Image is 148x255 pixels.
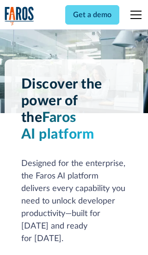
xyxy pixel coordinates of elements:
h1: Discover the power of the [21,76,127,143]
span: Faros AI platform [21,111,94,141]
div: Designed for the enterprise, the Faros AI platform delivers every capability you need to unlock d... [21,158,127,245]
a: Get a demo [65,5,119,25]
img: Logo of the analytics and reporting company Faros. [5,6,34,25]
div: menu [125,4,143,26]
a: home [5,6,34,25]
